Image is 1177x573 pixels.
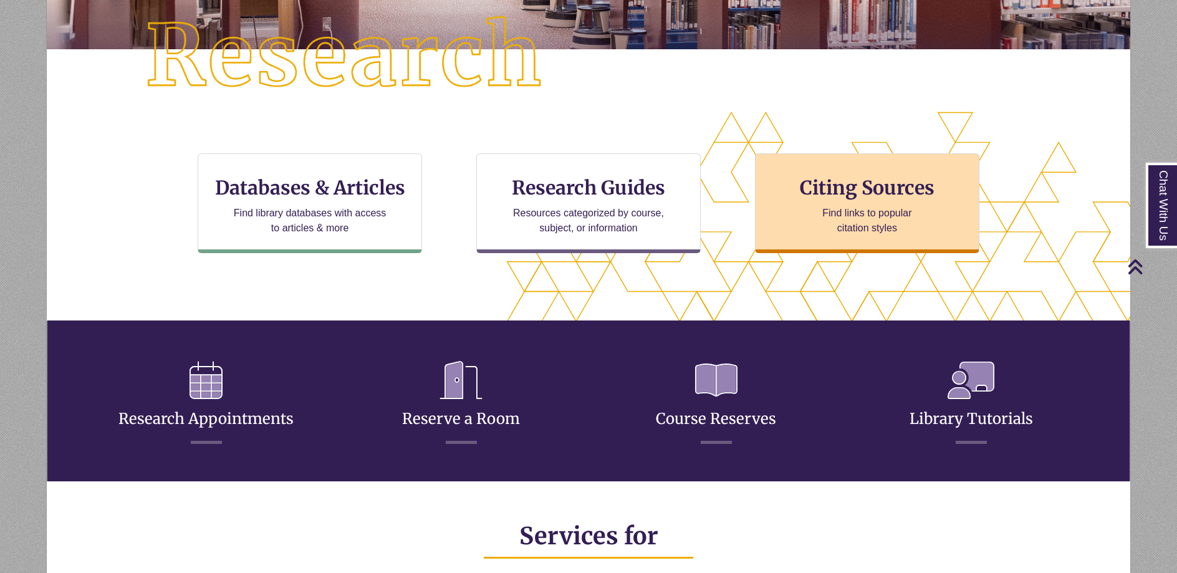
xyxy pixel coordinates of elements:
[507,206,670,236] p: Resources categorized by course, subject, or information
[1127,258,1174,275] a: Back to Top
[208,176,411,200] h3: Databases & Articles
[476,153,701,253] a: Research Guides Resources categorized by course, subject, or information
[118,379,294,428] a: Research Appointments
[229,206,392,236] p: Find library databases with access to articles & more
[198,153,422,253] a: Databases & Articles Find library databases with access to articles & more
[519,521,658,551] span: Services for
[806,206,928,236] p: Find links to popular citation styles
[791,176,943,200] h3: Citing Sources
[910,379,1033,428] a: Library Tutorials
[656,379,776,428] a: Course Reserves
[487,176,690,200] h3: Research Guides
[402,379,520,428] a: Reserve a Room
[755,153,979,253] a: Citing Sources Find links to popular citation styles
